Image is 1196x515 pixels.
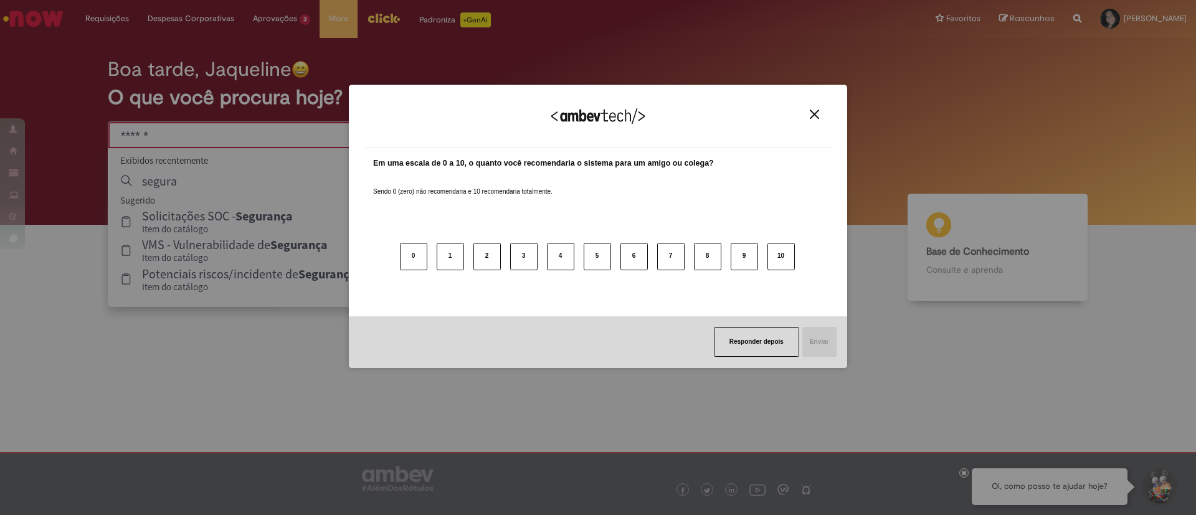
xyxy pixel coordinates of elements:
button: 3 [510,243,538,270]
button: 2 [473,243,501,270]
button: 9 [731,243,758,270]
button: 8 [694,243,721,270]
button: 6 [620,243,648,270]
img: Close [810,110,819,119]
button: 10 [767,243,795,270]
button: 5 [584,243,611,270]
button: Responder depois [714,327,799,357]
button: 0 [400,243,427,270]
button: 4 [547,243,574,270]
button: Close [806,109,823,120]
img: Logo Ambevtech [551,108,645,124]
button: 1 [437,243,464,270]
label: Em uma escala de 0 a 10, o quanto você recomendaria o sistema para um amigo ou colega? [373,158,714,169]
button: 7 [657,243,685,270]
label: Sendo 0 (zero) não recomendaria e 10 recomendaria totalmente. [373,172,553,196]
